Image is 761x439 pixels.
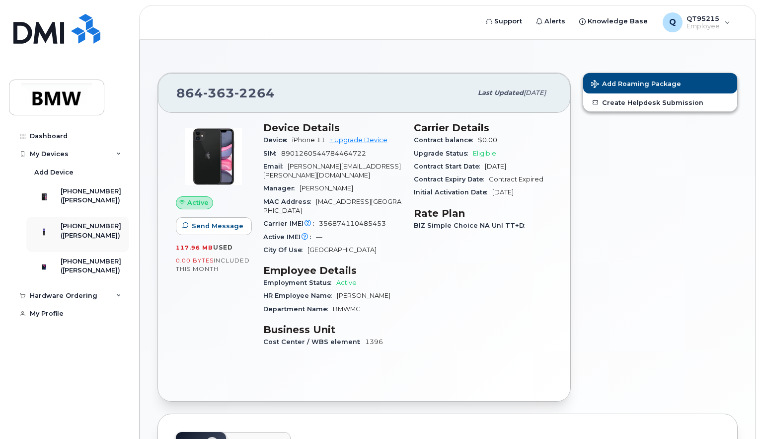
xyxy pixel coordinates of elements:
span: Last updated [478,89,524,96]
span: Manager [263,184,300,192]
span: Active [336,279,357,286]
span: iPhone 11 [292,136,325,144]
span: [DATE] [485,163,506,170]
span: Employment Status [263,279,336,286]
span: [GEOGRAPHIC_DATA] [307,246,377,254]
span: Contract Start Date [414,163,485,170]
span: used [213,244,233,251]
a: + Upgrade Device [329,136,387,144]
span: HR Employee Name [263,292,337,299]
span: [PERSON_NAME][EMAIL_ADDRESS][PERSON_NAME][DOMAIN_NAME] [263,163,401,179]
span: Email [263,163,288,170]
span: Upgrade Status [414,150,473,157]
h3: Rate Plan [414,207,552,219]
span: 8901260544784464722 [281,150,366,157]
span: Cost Center / WBS element [263,338,365,346]
span: City Of Use [263,246,307,254]
span: 117.96 MB [176,244,213,251]
span: Contract Expired [489,176,543,183]
span: BMWMC [333,305,361,313]
button: Add Roaming Package [583,73,737,93]
img: iPhone_11.jpg [184,127,243,186]
span: [DATE] [492,188,514,196]
span: — [316,233,322,241]
span: [PERSON_NAME] [300,184,353,192]
span: Initial Activation Date [414,188,492,196]
button: Send Message [176,217,252,235]
iframe: Messenger Launcher [718,396,754,432]
span: Add Roaming Package [591,80,681,89]
span: 356874110485453 [319,220,386,227]
span: BIZ Simple Choice NA Unl TT+D [414,222,530,229]
span: SIM [263,150,281,157]
h3: Business Unit [263,324,402,336]
span: 1396 [365,338,383,346]
span: 363 [203,86,234,100]
h3: Device Details [263,122,402,134]
span: Carrier IMEI [263,220,319,227]
span: MAC Address [263,198,316,205]
span: Contract Expiry Date [414,176,489,183]
span: [PERSON_NAME] [337,292,390,299]
span: $0.00 [478,136,497,144]
span: 864 [176,86,275,100]
h3: Employee Details [263,264,402,276]
span: Contract balance [414,136,478,144]
span: 2264 [234,86,275,100]
span: Active [187,198,209,207]
span: 0.00 Bytes [176,257,214,264]
span: Active IMEI [263,233,316,241]
span: Eligible [473,150,496,157]
span: [MAC_ADDRESS][GEOGRAPHIC_DATA] [263,198,401,214]
span: Send Message [192,221,243,231]
span: Department Name [263,305,333,313]
span: [DATE] [524,89,546,96]
a: Create Helpdesk Submission [583,93,737,111]
h3: Carrier Details [414,122,552,134]
span: Device [263,136,292,144]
